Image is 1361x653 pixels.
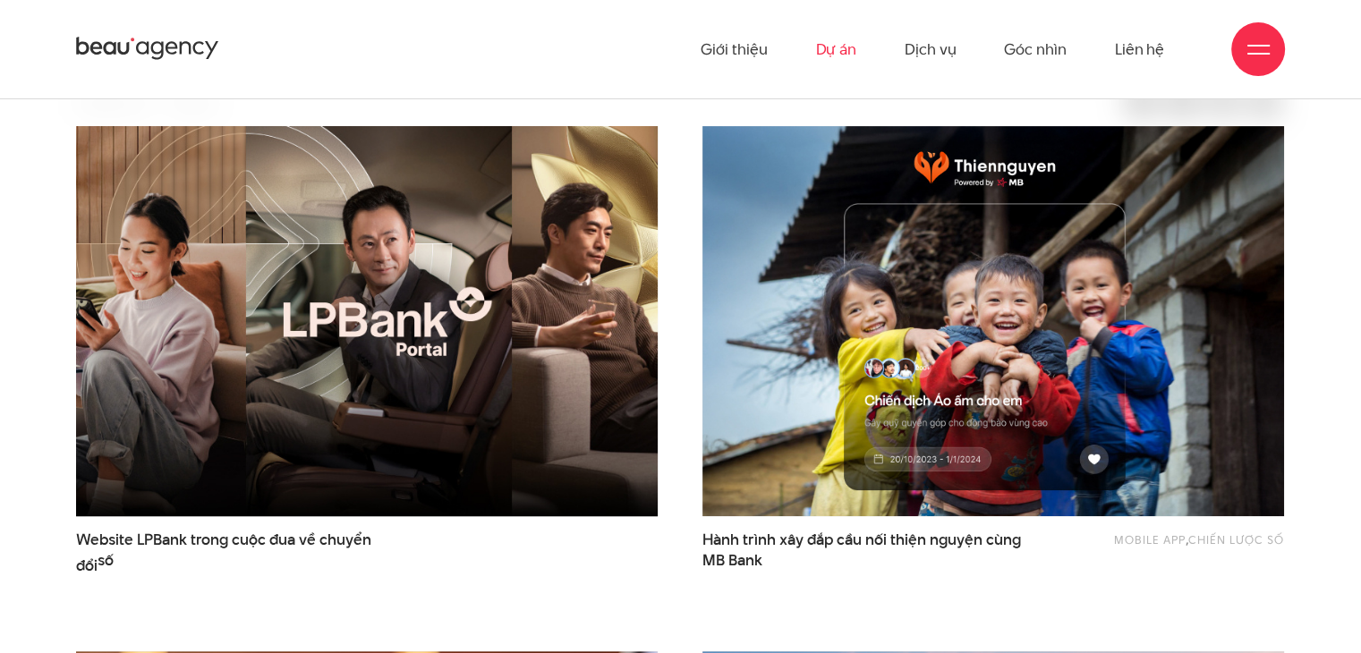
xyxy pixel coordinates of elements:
[98,550,114,571] span: số
[702,126,1284,516] img: thumb
[702,530,1023,571] a: Hành trình xây đắp cầu nối thiện nguyện cùngMB Bank
[47,106,687,535] img: LPBank portal
[1051,530,1284,562] div: ,
[1114,531,1186,547] a: Mobile app
[1188,531,1284,547] a: Chiến lược số
[702,550,762,571] span: MB Bank
[76,530,396,571] a: Website LPBank trong cuộc đua về chuyển đổisố
[702,530,1023,571] span: Hành trình xây đắp cầu nối thiện nguyện cùng
[76,530,396,571] span: Website LPBank trong cuộc đua về chuyển đổi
